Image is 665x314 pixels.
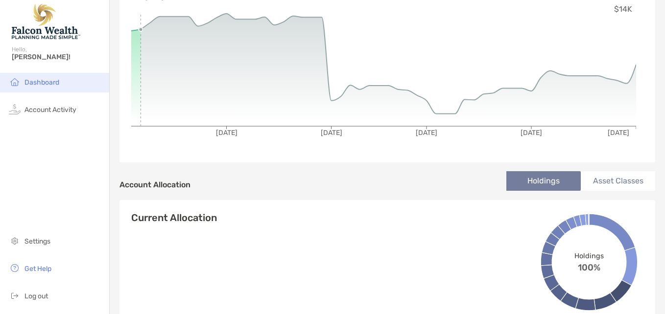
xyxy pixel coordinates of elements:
[578,260,600,272] span: 100%
[9,103,21,115] img: activity icon
[9,290,21,301] img: logout icon
[12,4,80,39] img: Falcon Wealth Planning Logo
[9,262,21,274] img: get-help icon
[506,171,581,191] li: Holdings
[416,129,437,137] tspan: [DATE]
[24,106,76,114] span: Account Activity
[9,76,21,88] img: household icon
[12,53,103,61] span: [PERSON_NAME]!
[24,237,50,246] span: Settings
[321,129,342,137] tspan: [DATE]
[24,78,59,87] span: Dashboard
[614,4,632,14] tspan: $14K
[24,292,48,300] span: Log out
[216,129,237,137] tspan: [DATE]
[574,251,603,260] span: Holdings
[608,129,629,137] tspan: [DATE]
[24,265,51,273] span: Get Help
[9,235,21,247] img: settings icon
[521,129,542,137] tspan: [DATE]
[581,171,655,191] li: Asset Classes
[119,180,190,189] h4: Account Allocation
[131,212,217,224] h4: Current Allocation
